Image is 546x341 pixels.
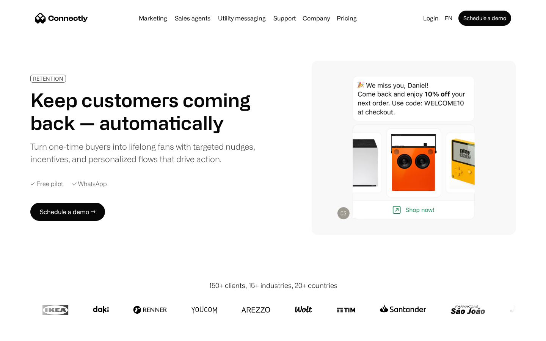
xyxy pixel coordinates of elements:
[172,15,213,21] a: Sales agents
[420,13,442,23] a: Login
[334,15,360,21] a: Pricing
[15,328,45,338] ul: Language list
[30,203,105,221] a: Schedule a demo →
[445,13,452,23] div: en
[209,280,337,291] div: 150+ clients, 15+ industries, 20+ countries
[30,140,261,165] div: Turn one-time buyers into lifelong fans with targeted nudges, incentives, and personalized flows ...
[215,15,269,21] a: Utility messaging
[30,89,261,134] h1: Keep customers coming back — automatically
[33,76,63,81] div: RETENTION
[303,13,330,23] div: Company
[270,15,299,21] a: Support
[8,327,45,338] aside: Language selected: English
[458,11,511,26] a: Schedule a demo
[136,15,170,21] a: Marketing
[72,180,107,188] div: ✓ WhatsApp
[30,180,63,188] div: ✓ Free pilot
